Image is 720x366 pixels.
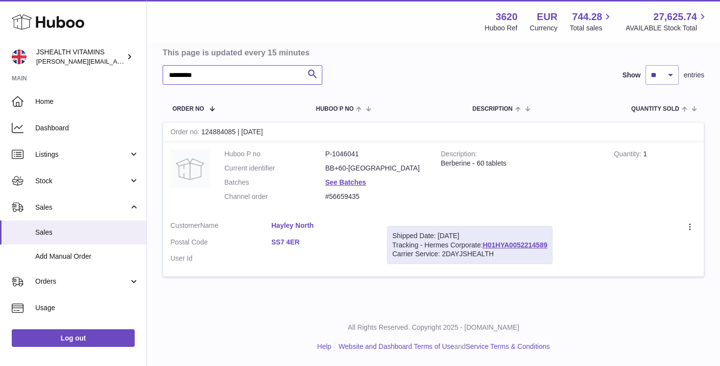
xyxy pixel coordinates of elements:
a: Website and Dashboard Terms of Use [338,342,454,350]
dd: P-1046041 [325,149,426,159]
a: See Batches [325,178,366,186]
dt: Name [170,221,271,233]
span: Stock [35,176,129,186]
span: [PERSON_NAME][EMAIL_ADDRESS][DOMAIN_NAME] [36,57,196,65]
strong: Quantity [614,150,643,160]
dd: #56659435 [325,192,426,201]
div: JSHEALTH VITAMINS [36,48,124,66]
dt: Huboo P no [224,149,325,159]
div: Berberine - 60 tablets [441,159,599,168]
span: Add Manual Order [35,252,139,261]
img: no-photo.jpg [170,149,210,189]
a: Help [317,342,332,350]
span: Quantity Sold [631,106,679,112]
strong: EUR [537,10,557,24]
div: Huboo Ref [485,24,518,33]
span: Description [472,106,512,112]
span: Total sales [570,24,613,33]
strong: Description [441,150,477,160]
div: Shipped Date: [DATE] [392,231,547,241]
dt: Postal Code [170,238,271,249]
dt: Current identifier [224,164,325,173]
label: Show [623,71,641,80]
span: Dashboard [35,123,139,133]
strong: 3620 [496,10,518,24]
div: 124884085 | [DATE] [163,122,704,142]
img: francesca@jshealthvitamins.com [12,49,26,64]
strong: Order no [170,128,201,138]
span: Customer [170,221,200,229]
span: entries [684,71,704,80]
span: Order No [172,106,204,112]
a: 27,625.74 AVAILABLE Stock Total [625,10,708,33]
span: Huboo P no [316,106,354,112]
td: 1 [606,142,704,214]
span: 27,625.74 [653,10,697,24]
a: Service Terms & Conditions [466,342,550,350]
span: Usage [35,303,139,313]
span: Listings [35,150,129,159]
span: AVAILABLE Stock Total [625,24,708,33]
a: SS7 4ER [271,238,372,247]
span: 744.28 [572,10,602,24]
dd: BB+60-[GEOGRAPHIC_DATA] [325,164,426,173]
h3: This page is updated every 15 minutes [163,47,702,58]
li: and [335,342,550,351]
dt: Channel order [224,192,325,201]
div: Tracking - Hermes Corporate: [387,226,552,265]
dt: Batches [224,178,325,187]
a: H01HYA0052214589 [483,241,548,249]
span: Sales [35,228,139,237]
p: All Rights Reserved. Copyright 2025 - [DOMAIN_NAME] [155,323,712,332]
div: Carrier Service: 2DAYJSHEALTH [392,249,547,259]
span: Orders [35,277,129,286]
div: Currency [530,24,558,33]
dt: User Id [170,254,271,263]
a: Hayley North [271,221,372,230]
span: Home [35,97,139,106]
span: Sales [35,203,129,212]
a: 744.28 Total sales [570,10,613,33]
a: Log out [12,329,135,347]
